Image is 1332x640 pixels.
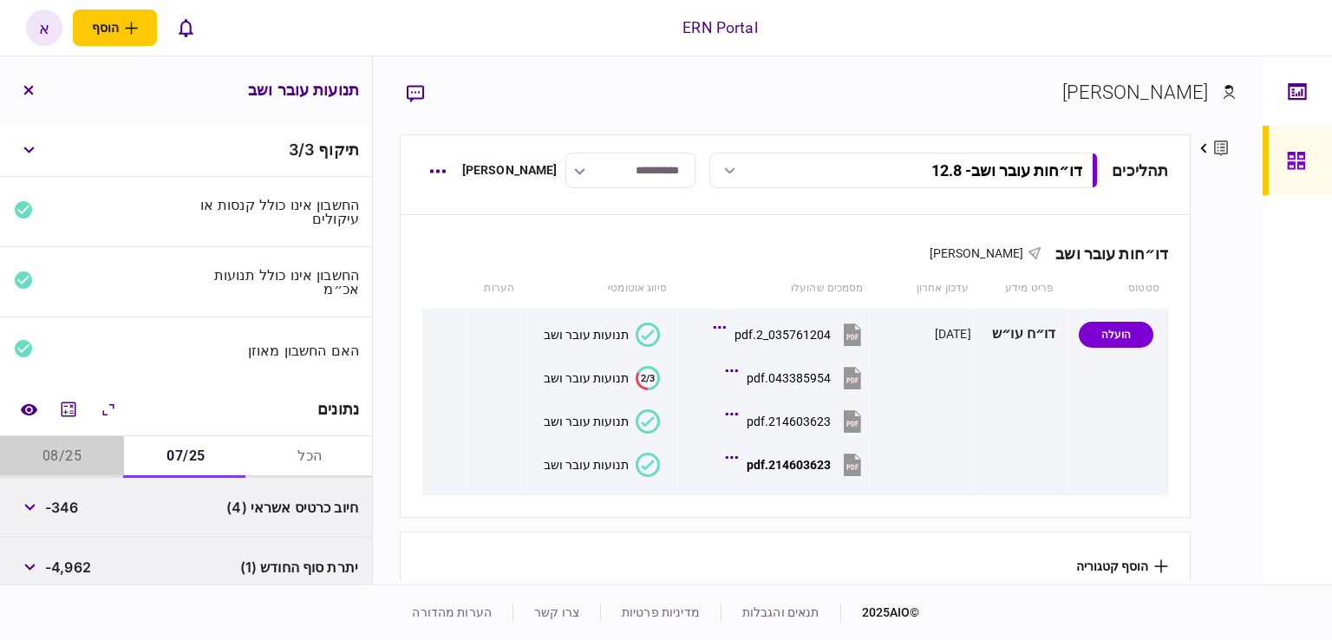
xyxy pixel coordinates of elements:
[1112,159,1168,182] div: תהליכים
[544,453,660,477] button: תנועות עובר ושב
[1062,78,1209,107] div: [PERSON_NAME]
[1079,322,1153,348] div: הועלה
[729,402,865,441] button: 214603623.pdf
[717,315,865,354] button: 035761204_2.pdf
[729,358,865,397] button: 043385954.pdf
[709,153,1098,188] button: דו״חות עובר ושב- 12.8
[193,198,360,225] div: החשבון אינו כולל קנסות או עיקולים
[193,343,360,357] div: האם החשבון מאוזן
[412,605,492,619] a: הערות מהדורה
[167,10,204,46] button: פתח רשימת התראות
[984,315,1056,354] div: דו״ח עו״ש
[53,394,84,425] button: מחשבון
[935,325,971,343] div: [DATE]
[682,16,757,39] div: ERN Portal
[930,246,1024,260] span: [PERSON_NAME]
[534,605,579,619] a: צרו קשר
[742,605,819,619] a: תנאים והגבלות
[544,366,660,390] button: 2/3תנועות עובר ושב
[523,269,676,309] th: סיווג אוטומטי
[26,10,62,46] button: א
[641,372,655,383] text: 2/3
[544,328,629,342] div: תנועות עובר ושב
[622,605,700,619] a: מדיניות פרטיות
[248,82,359,98] h3: תנועות עובר ושב
[289,140,314,159] span: 3 / 3
[747,415,831,428] div: 214603623.pdf
[544,415,629,428] div: תנועות עובר ושב
[318,140,359,159] span: תיקוף
[1076,559,1168,573] button: הוסף קטגוריה
[977,269,1062,309] th: פריט מידע
[248,436,372,478] button: הכל
[544,409,660,434] button: תנועות עובר ושב
[872,269,978,309] th: עדכון אחרון
[193,268,360,296] div: החשבון אינו כולל תנועות אכ״מ
[317,401,359,418] div: נתונים
[93,394,124,425] button: הרחב\כווץ הכל
[240,557,358,578] span: יתרת סוף החודש (1)
[931,161,1082,180] div: דו״חות עובר ושב - 12.8
[747,371,831,385] div: 043385954.pdf
[226,497,358,518] span: חיוב כרטיס אשראי (4)
[729,445,865,484] button: 214603623.pdf
[45,557,91,578] span: -4,962
[1041,245,1168,263] div: דו״חות עובר ושב
[544,458,629,472] div: תנועות עובר ושב
[471,269,523,309] th: הערות
[1062,269,1168,309] th: סטטוס
[747,458,831,472] div: 214603623.pdf
[124,436,248,478] button: 07/25
[544,323,660,347] button: תנועות עובר ושב
[735,328,831,342] div: 035761204_2.pdf
[13,394,44,425] a: השוואה למסמך
[45,497,79,518] span: -346
[462,161,558,180] div: [PERSON_NAME]
[73,10,157,46] button: פתח תפריט להוספת לקוח
[840,604,920,622] div: © 2025 AIO
[544,371,629,385] div: תנועות עובר ושב
[676,269,872,309] th: מסמכים שהועלו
